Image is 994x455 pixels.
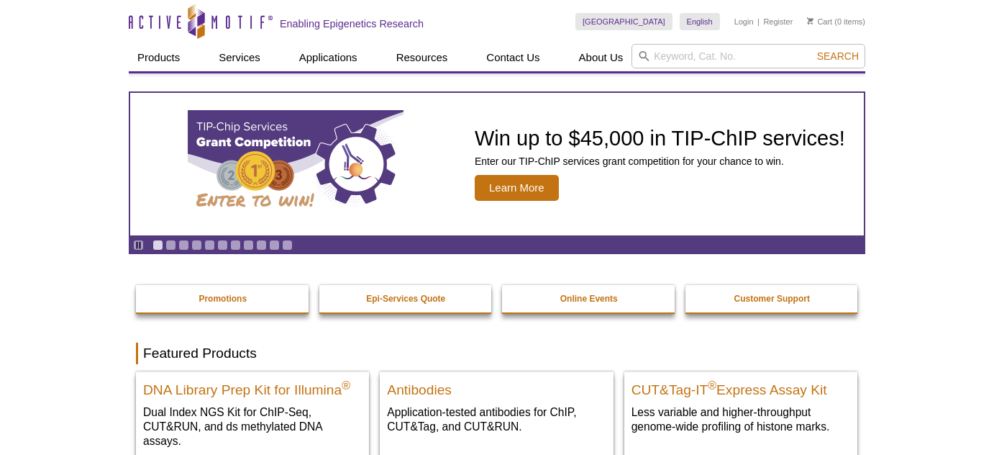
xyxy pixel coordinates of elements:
h2: Enabling Epigenetics Research [280,17,424,30]
p: Less variable and higher-throughput genome-wide profiling of histone marks​. [631,405,850,434]
a: Cart [807,17,832,27]
a: Products [129,44,188,71]
strong: Epi-Services Quote [366,294,445,304]
p: Application-tested antibodies for ChIP, CUT&Tag, and CUT&RUN. [387,405,606,434]
h2: Win up to $45,000 in TIP-ChIP services! [475,127,845,149]
a: Go to slide 5 [204,240,215,251]
a: Go to slide 1 [152,240,163,251]
a: Contact Us [478,44,548,71]
span: Learn More [475,175,559,201]
a: Promotions [136,285,310,312]
a: Services [210,44,269,71]
a: Go to slide 4 [191,240,202,251]
li: (0 items) [807,13,865,30]
img: TIP-ChIP Services Grant Competition [188,110,403,218]
a: Online Events [502,285,676,312]
a: Applications [291,44,366,71]
span: Search [817,50,859,62]
a: Go to slide 7 [230,240,241,251]
a: Customer Support [685,285,860,312]
a: Resources [388,44,457,71]
button: Search [813,50,863,63]
strong: Customer Support [734,294,810,304]
a: Go to slide 2 [165,240,176,251]
input: Keyword, Cat. No. [631,44,865,68]
p: Dual Index NGS Kit for ChIP-Seq, CUT&RUN, and ds methylated DNA assays. [143,405,362,449]
p: Enter our TIP-ChIP services grant competition for your chance to win. [475,155,845,168]
a: Epi-Services Quote [319,285,493,312]
a: All Antibodies Antibodies Application-tested antibodies for ChIP, CUT&Tag, and CUT&RUN. [380,371,613,449]
h2: DNA Library Prep Kit for Illumina [143,376,362,397]
a: Register [763,17,793,27]
a: Go to slide 11 [282,240,293,251]
a: CUT&Tag-IT® Express Assay Kit CUT&Tag-IT®Express Assay Kit Less variable and higher-throughput ge... [624,371,857,449]
sup: ® [342,379,350,392]
sup: ® [708,379,716,392]
strong: Promotions [199,294,247,304]
img: Your Cart [807,17,813,24]
h2: Antibodies [387,376,606,397]
a: Go to slide 8 [243,240,254,251]
a: Go to slide 10 [269,240,280,251]
a: About Us [570,44,632,71]
a: English [680,13,720,30]
h2: CUT&Tag-IT Express Assay Kit [631,376,850,397]
article: TIP-ChIP Services Grant Competition [130,93,864,235]
a: Go to slide 9 [256,240,267,251]
h2: Featured Products [136,343,858,364]
li: | [757,13,760,30]
strong: Online Events [560,294,618,304]
a: Go to slide 6 [217,240,228,251]
a: TIP-ChIP Services Grant Competition Win up to $45,000 in TIP-ChIP services! Enter our TIP-ChIP se... [130,93,864,235]
a: [GEOGRAPHIC_DATA] [575,13,672,30]
a: Toggle autoplay [133,240,144,251]
a: Login [734,17,754,27]
a: Go to slide 3 [178,240,189,251]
